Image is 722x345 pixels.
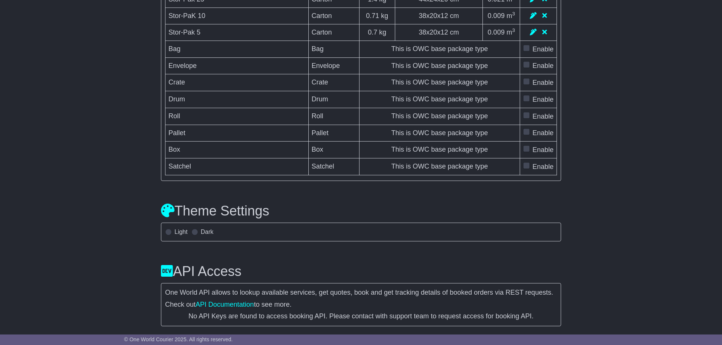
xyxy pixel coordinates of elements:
[440,12,448,20] span: 12
[165,74,309,91] td: Crate
[379,29,386,36] span: kg
[308,24,359,41] td: Carton
[532,78,554,88] label: Enable
[488,29,505,36] span: 0.009
[308,8,359,24] td: Carton
[532,95,554,105] label: Enable
[124,336,233,342] span: © One World Courier 2025. All rights reserved.
[165,125,309,142] td: Pallet
[368,29,377,36] span: 0.7
[308,125,359,142] td: Pallet
[201,228,214,235] label: Dark
[174,228,188,235] label: Light
[359,108,520,125] td: This is OWC base package type
[512,27,515,33] sup: 3
[165,142,309,158] td: Box
[359,74,520,91] td: This is OWC base package type
[308,91,359,108] td: Drum
[161,264,561,279] h3: API Access
[308,158,359,175] td: Satchel
[165,91,309,108] td: Drum
[359,91,520,108] td: This is OWC base package type
[359,142,520,158] td: This is OWC base package type
[308,57,359,74] td: Envelope
[532,145,554,155] label: Enable
[359,57,520,74] td: This is OWC base package type
[308,142,359,158] td: Box
[507,12,515,20] span: m
[398,11,480,21] div: x x
[450,29,459,36] span: cm
[532,162,554,172] label: Enable
[366,12,379,20] span: 0.71
[419,29,426,36] span: 38
[165,289,557,297] p: One World API allows to lookup available services, get quotes, book and get tracking details of b...
[532,111,554,122] label: Enable
[165,57,309,74] td: Envelope
[398,27,480,38] div: x x
[165,312,557,321] div: No API Keys are found to access booking API. Please contact with support team to request access f...
[532,61,554,71] label: Enable
[512,11,515,17] sup: 3
[165,24,309,41] td: Stor-Pak 5
[196,301,254,308] a: API Documentation
[450,12,459,20] span: cm
[507,29,515,36] span: m
[308,108,359,125] td: Roll
[532,44,554,54] label: Enable
[165,108,309,125] td: Roll
[161,203,561,218] h3: Theme Settings
[488,12,505,20] span: 0.009
[429,12,437,20] span: 20
[532,128,554,138] label: Enable
[165,41,309,57] td: Bag
[419,12,426,20] span: 38
[165,158,309,175] td: Satchel
[308,74,359,91] td: Crate
[429,29,437,36] span: 20
[359,125,520,142] td: This is OWC base package type
[308,41,359,57] td: Bag
[381,12,388,20] span: kg
[359,41,520,57] td: This is OWC base package type
[359,158,520,175] td: This is OWC base package type
[440,29,448,36] span: 12
[165,301,557,309] p: Check out to see more.
[165,8,309,24] td: Stor-PaK 10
